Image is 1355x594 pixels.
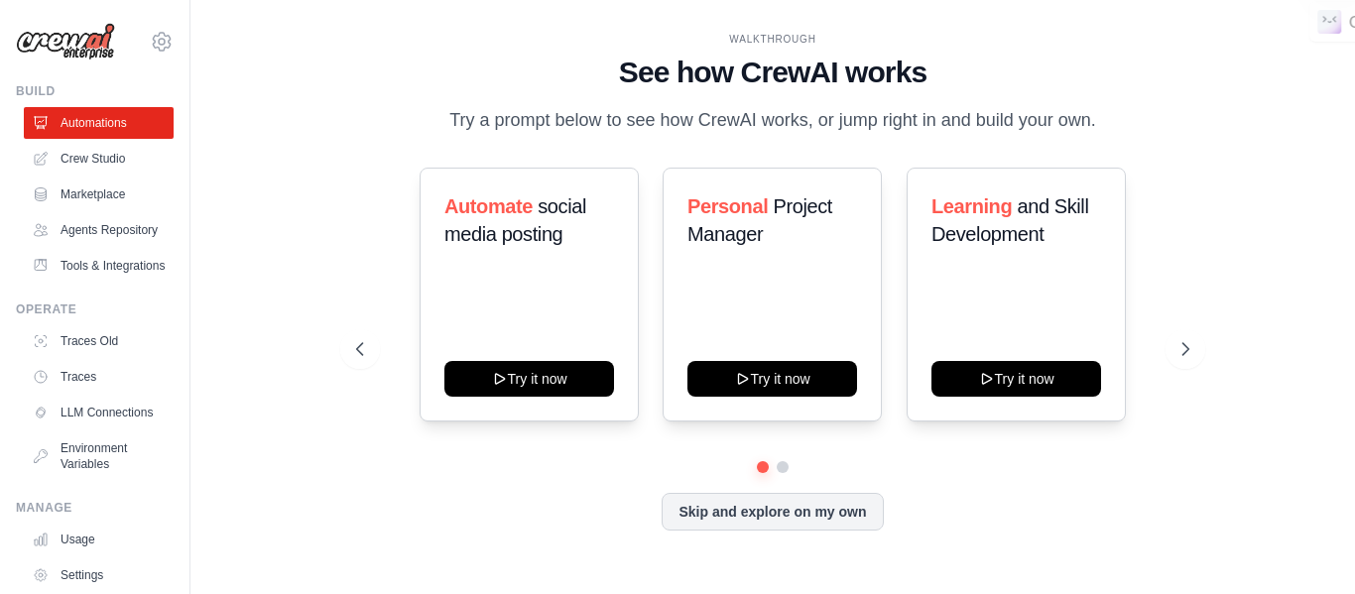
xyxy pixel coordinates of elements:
[687,361,857,397] button: Try it now
[356,32,1189,47] div: WALKTHROUGH
[24,143,174,175] a: Crew Studio
[24,361,174,393] a: Traces
[931,195,1088,245] span: and Skill Development
[356,55,1189,90] h1: See how CrewAI works
[662,493,883,531] button: Skip and explore on my own
[24,178,174,210] a: Marketplace
[931,361,1101,397] button: Try it now
[444,195,533,217] span: Automate
[444,361,614,397] button: Try it now
[24,214,174,246] a: Agents Repository
[687,195,832,245] span: Project Manager
[931,195,1012,217] span: Learning
[16,83,174,99] div: Build
[687,195,768,217] span: Personal
[24,397,174,428] a: LLM Connections
[1256,499,1355,594] iframe: Chat Widget
[16,23,115,60] img: Logo
[24,107,174,139] a: Automations
[24,524,174,555] a: Usage
[24,250,174,282] a: Tools & Integrations
[24,559,174,591] a: Settings
[24,432,174,480] a: Environment Variables
[16,301,174,317] div: Operate
[444,195,586,245] span: social media posting
[439,106,1106,135] p: Try a prompt below to see how CrewAI works, or jump right in and build your own.
[16,500,174,516] div: Manage
[24,325,174,357] a: Traces Old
